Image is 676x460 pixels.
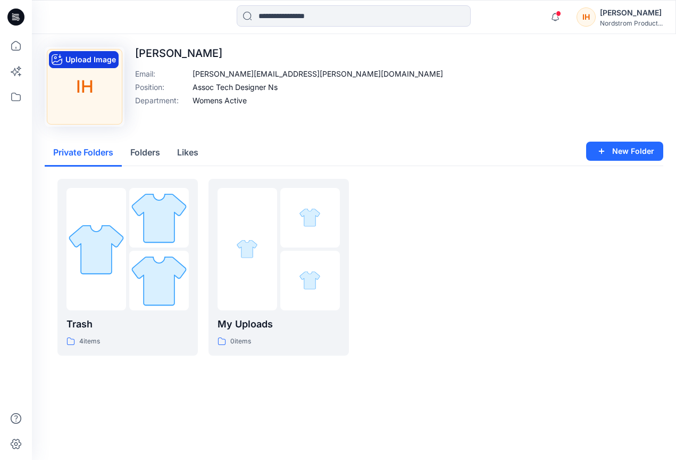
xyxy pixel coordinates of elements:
img: folder 3 [299,269,321,291]
p: Department : [135,95,188,106]
div: IH [47,49,122,125]
p: [PERSON_NAME] [135,47,443,60]
img: folder 2 [299,207,321,228]
p: Assoc Tech Designer Ns [193,81,278,93]
button: Private Folders [45,139,122,167]
p: Email : [135,68,188,79]
button: Folders [122,139,169,167]
p: My Uploads [218,317,340,332]
p: [PERSON_NAME][EMAIL_ADDRESS][PERSON_NAME][DOMAIN_NAME] [193,68,443,79]
div: IH [577,7,596,27]
img: folder 3 [129,251,189,310]
p: Trash [66,317,189,332]
a: folder 1folder 2folder 3My Uploads0items [208,179,349,356]
a: folder 1folder 2folder 3Trash4items [57,179,198,356]
img: folder 1 [66,219,126,279]
p: 4 items [79,336,100,347]
div: [PERSON_NAME] [600,6,663,19]
div: Nordstrom Product... [600,19,663,27]
button: New Folder [586,142,663,161]
button: Upload Image [49,51,119,68]
button: Likes [169,139,207,167]
img: folder 2 [129,188,189,248]
p: Position : [135,81,188,93]
img: folder 1 [236,238,258,260]
p: 0 items [230,336,251,347]
p: Womens Active [193,95,247,106]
